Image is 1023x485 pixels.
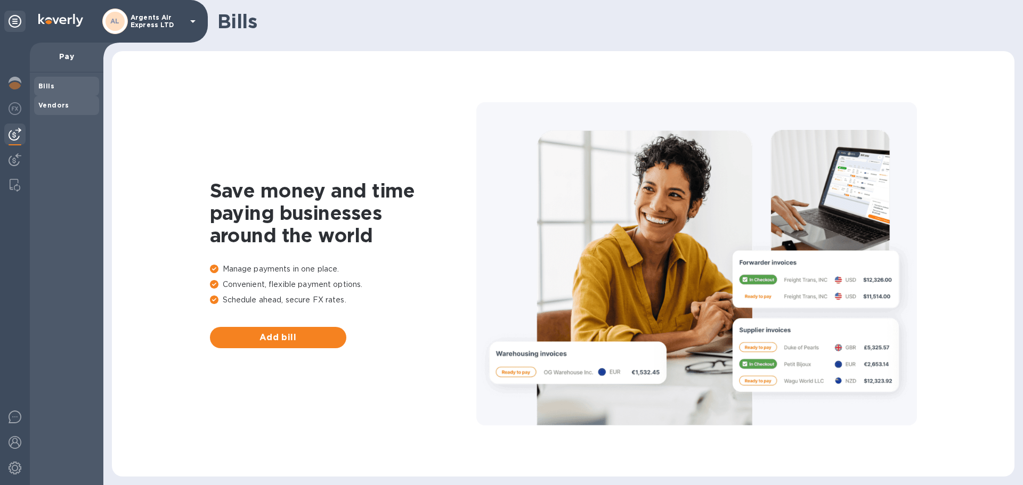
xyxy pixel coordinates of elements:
[38,51,95,62] p: Pay
[38,82,54,90] b: Bills
[210,327,346,348] button: Add bill
[9,102,21,115] img: Foreign exchange
[131,14,184,29] p: Argents Air Express LTD
[217,10,1006,32] h1: Bills
[110,17,120,25] b: AL
[218,331,338,344] span: Add bill
[210,179,476,246] h1: Save money and time paying businesses around the world
[210,279,476,290] p: Convenient, flexible payment options.
[210,294,476,306] p: Schedule ahead, secure FX rates.
[4,11,26,32] div: Unpin categories
[38,14,83,27] img: Logo
[210,264,476,275] p: Manage payments in one place.
[38,101,69,109] b: Vendors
